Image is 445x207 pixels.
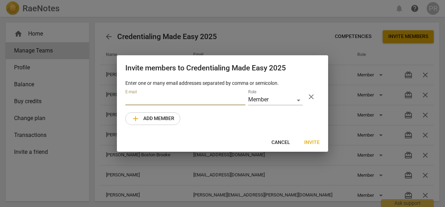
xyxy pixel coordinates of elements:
[304,139,320,146] span: Invite
[299,136,325,149] button: Invite
[131,114,140,123] span: add
[125,90,137,94] label: E-mail
[271,139,290,146] span: Cancel
[248,95,303,105] div: Member
[307,93,315,101] span: close
[248,90,256,94] label: Role
[131,114,174,123] span: Add member
[125,80,320,87] p: Enter one or many email addresses separated by comma or semicolon.
[125,64,320,73] h2: Invite members to Credentialing Made Easy 2025
[125,112,180,125] button: Add
[266,136,296,149] button: Cancel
